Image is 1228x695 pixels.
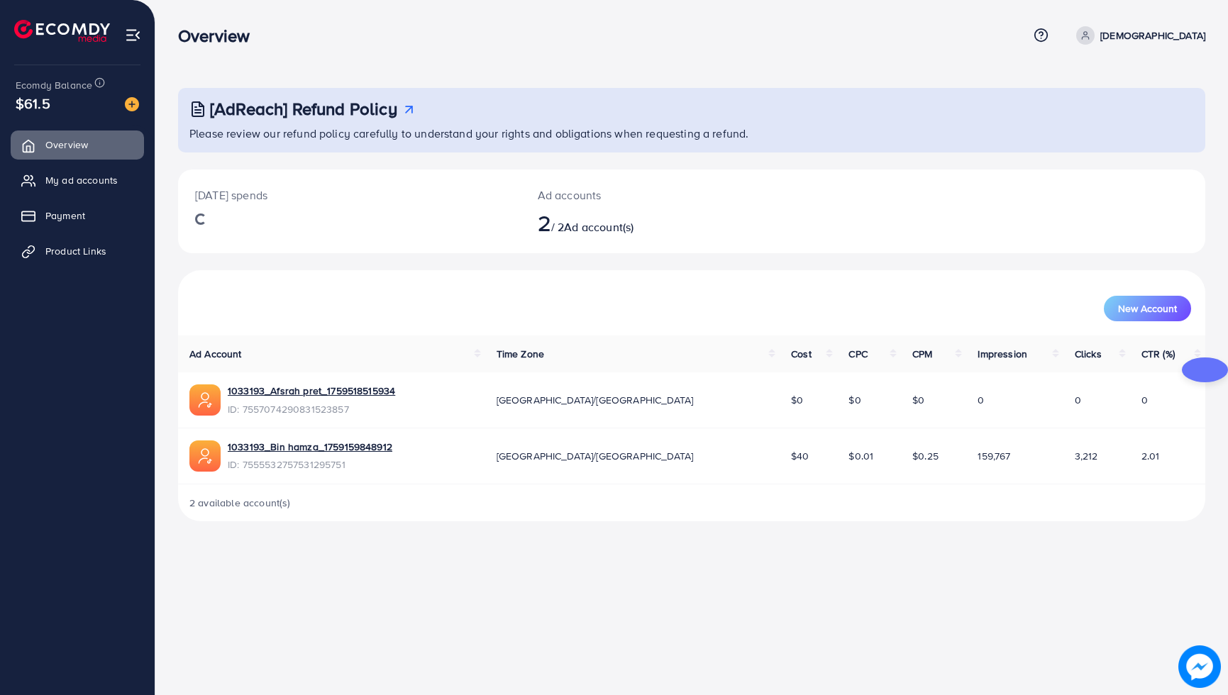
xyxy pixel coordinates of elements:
[178,26,261,46] h3: Overview
[11,166,144,194] a: My ad accounts
[848,347,867,361] span: CPC
[228,440,392,454] a: 1033193_Bin hamza_1759159848912
[189,125,1197,142] p: Please review our refund policy carefully to understand your rights and obligations when requesti...
[912,393,924,407] span: $0
[1075,449,1098,463] span: 3,212
[791,347,812,361] span: Cost
[1178,645,1221,688] img: image
[11,201,144,230] a: Payment
[228,402,395,416] span: ID: 7557074290831523857
[45,244,106,258] span: Product Links
[189,440,221,472] img: ic-ads-acc.e4c84228.svg
[564,219,634,235] span: Ad account(s)
[538,206,551,239] span: 2
[497,347,544,361] span: Time Zone
[1118,304,1177,313] span: New Account
[228,457,392,472] span: ID: 7555532757531295751
[189,384,221,416] img: ic-ads-acc.e4c84228.svg
[14,20,110,42] img: logo
[912,449,939,463] span: $0.25
[125,27,141,43] img: menu
[125,97,139,111] img: image
[189,496,291,510] span: 2 available account(s)
[1071,26,1205,45] a: [DEMOGRAPHIC_DATA]
[538,209,760,236] h2: / 2
[848,393,861,407] span: $0
[497,449,694,463] span: [GEOGRAPHIC_DATA]/[GEOGRAPHIC_DATA]
[538,187,760,204] p: Ad accounts
[1141,347,1175,361] span: CTR (%)
[1141,449,1160,463] span: 2.01
[1104,296,1191,321] button: New Account
[11,237,144,265] a: Product Links
[912,347,932,361] span: CPM
[497,393,694,407] span: [GEOGRAPHIC_DATA]/[GEOGRAPHIC_DATA]
[978,393,984,407] span: 0
[189,347,242,361] span: Ad Account
[195,187,504,204] p: [DATE] spends
[791,449,809,463] span: $40
[978,347,1027,361] span: Impression
[16,93,50,113] span: $61.5
[16,78,92,92] span: Ecomdy Balance
[791,393,803,407] span: $0
[848,449,873,463] span: $0.01
[45,173,118,187] span: My ad accounts
[978,449,1010,463] span: 159,767
[1141,393,1148,407] span: 0
[228,384,395,398] a: 1033193_Afsrah pret_1759518515934
[210,99,397,119] h3: [AdReach] Refund Policy
[1075,393,1081,407] span: 0
[11,130,144,159] a: Overview
[1075,347,1102,361] span: Clicks
[45,138,88,152] span: Overview
[45,208,85,223] span: Payment
[1100,27,1205,44] p: [DEMOGRAPHIC_DATA]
